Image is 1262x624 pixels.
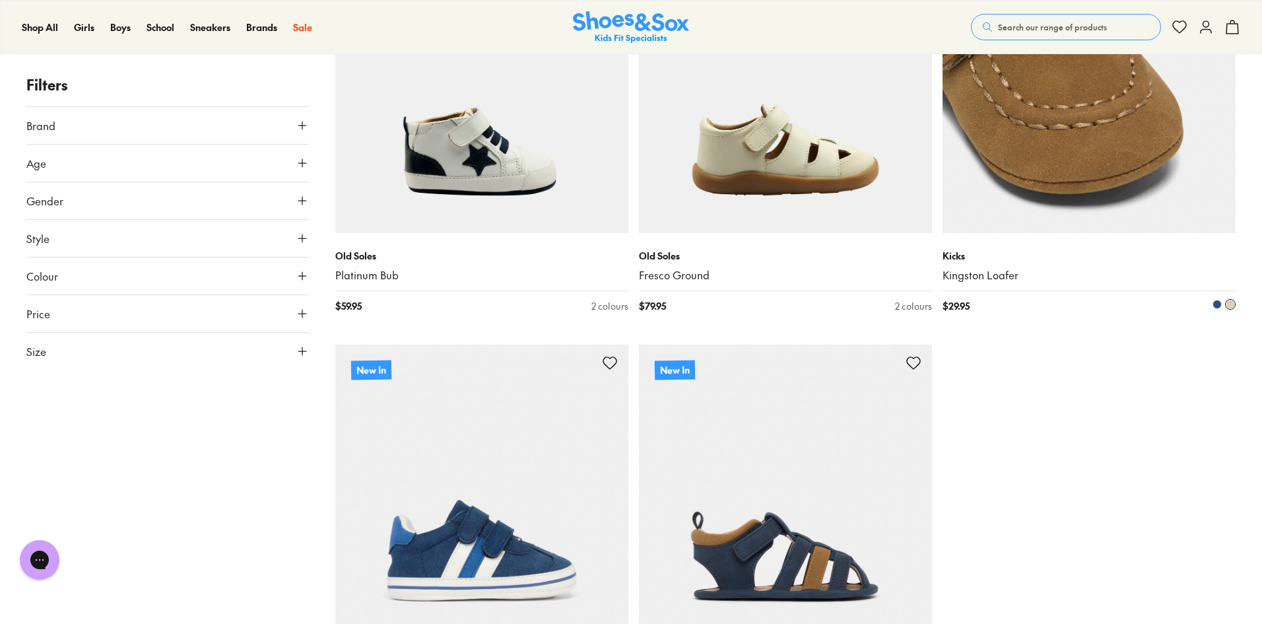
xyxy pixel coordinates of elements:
p: New In [351,360,391,380]
a: Shoes & Sox [573,11,689,44]
button: Age [26,145,309,182]
div: 2 colours [895,299,932,313]
p: Filters [26,74,309,96]
span: Price [26,306,50,322]
a: Sneakers [190,20,230,34]
span: Brand [26,118,55,133]
span: $ 59.95 [335,299,362,313]
a: School [147,20,174,34]
button: Gender [26,182,309,219]
span: Search our range of products [998,21,1107,33]
span: $ 79.95 [639,299,666,313]
span: Colour [26,268,58,284]
button: Search our range of products [971,14,1161,40]
span: Gender [26,193,63,209]
p: Old Soles [335,249,628,263]
button: Brand [26,107,309,144]
span: Style [26,230,50,246]
span: Size [26,343,46,359]
button: Size [26,333,309,370]
span: Age [26,155,46,171]
img: SNS_Logo_Responsive.svg [573,11,689,44]
button: Style [26,220,309,257]
a: Platinum Bub [335,268,628,283]
button: Colour [26,258,309,295]
a: Shop All [22,20,58,34]
p: New In [655,360,695,380]
span: $ 29.95 [943,299,970,313]
iframe: Gorgias live chat messenger [13,536,66,584]
p: Kicks [943,249,1236,263]
a: Girls [74,20,94,34]
a: Sale [293,20,312,34]
div: 2 colours [591,299,628,313]
p: Old Soles [639,249,932,263]
button: Price [26,295,309,332]
a: Kingston Loafer [943,268,1236,283]
a: Boys [110,20,131,34]
a: Brands [246,20,277,34]
a: Fresco Ground [639,268,932,283]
